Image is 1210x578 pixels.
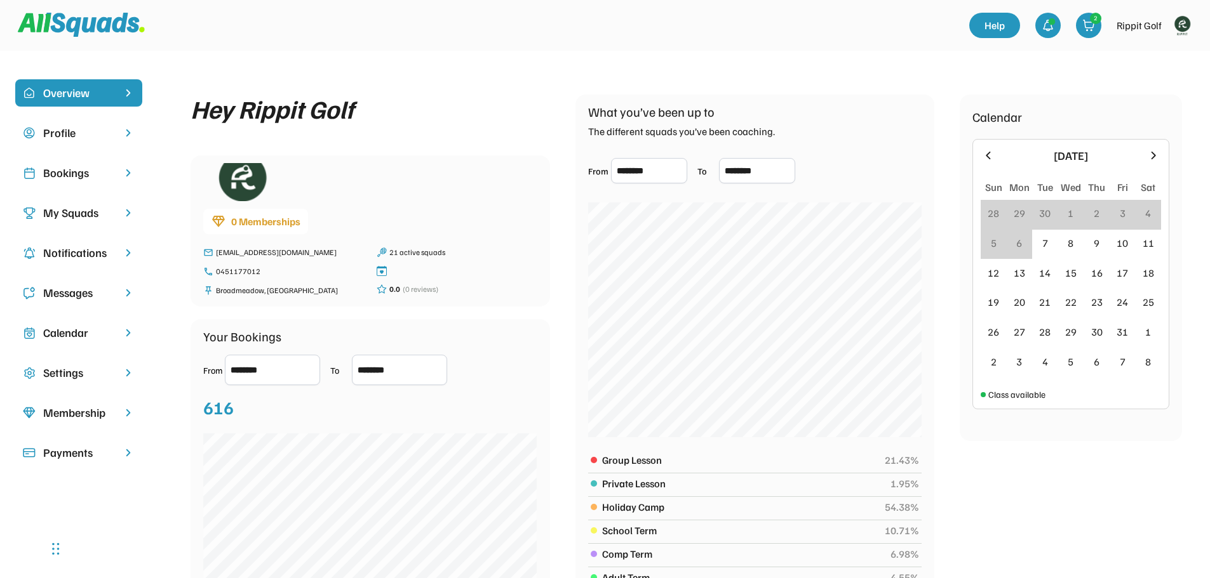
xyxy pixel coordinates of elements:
div: 27 [1014,324,1025,339]
div: 3 [1016,354,1022,369]
img: chevron-right.svg [122,327,135,339]
img: Rippitlogov2_green.png [1169,13,1195,38]
img: user-circle.svg [23,127,36,140]
div: 24 [1117,294,1128,310]
div: Class available [988,388,1045,401]
div: Rippit Golf [1117,18,1162,33]
div: The different squads you’ve been coaching. [588,124,775,139]
div: 6 [1094,354,1099,369]
div: Comp Term [602,546,884,562]
div: Messages [43,284,114,301]
div: Sat [1141,180,1155,195]
div: 16 [1091,265,1103,280]
div: 1 [1068,206,1073,221]
a: Help [969,13,1020,38]
div: 4 [1145,206,1151,221]
div: Calendar [43,324,114,341]
img: Icon%20copy%2016.svg [23,367,36,379]
div: Mon [1009,180,1030,195]
img: chevron-right.svg [122,407,135,419]
div: To [330,364,349,377]
div: What you’ve been up to [588,102,715,121]
div: 7 [1120,354,1126,369]
div: 15 [1065,265,1077,280]
div: Wed [1061,180,1081,195]
img: Rippitlogov2_green.png [203,163,279,201]
div: 29 [1014,206,1025,221]
div: 13 [1014,265,1025,280]
div: Settings [43,364,114,381]
div: School Term [602,523,878,538]
div: Overview [43,84,114,102]
div: From [588,164,608,178]
div: My Squads [43,204,114,221]
div: 6.98% [891,546,919,562]
div: 2 [1091,13,1101,23]
div: [DATE] [1002,147,1139,164]
div: Hey Rippit Golf [191,95,354,122]
div: 28 [988,206,999,221]
div: Group Lesson [602,452,878,468]
div: Notifications [43,244,114,261]
div: (0 reviews) [403,284,438,295]
div: Holiday Camp [602,499,878,515]
div: 21 [1039,294,1051,310]
img: bell-03%20%281%29.svg [1042,19,1054,32]
div: 8 [1145,354,1151,369]
img: Icon%20copy%208.svg [23,407,36,419]
div: 5 [991,235,997,251]
div: 54.38% [885,499,919,515]
div: 10.71% [885,523,919,538]
img: shopping-cart-01%20%281%29.svg [1082,19,1095,32]
div: Tue [1037,180,1053,195]
img: Icon%20copy%205.svg [23,287,36,299]
div: 12 [988,265,999,280]
img: home-smile.svg [23,87,36,100]
div: To [697,164,716,178]
div: 23 [1091,294,1103,310]
div: 30 [1039,206,1051,221]
div: Membership [43,404,114,421]
img: chevron-right.svg [122,367,135,379]
div: Bookings [43,164,114,181]
img: chevron-right.svg [122,287,135,299]
div: 0 Memberships [231,214,300,229]
div: 17 [1117,265,1128,280]
div: 5 [1068,354,1073,369]
div: 26 [988,324,999,339]
div: 19 [988,294,999,310]
img: chevron-right%20copy%203.svg [122,87,135,99]
div: 20 [1014,294,1025,310]
img: Squad%20Logo.svg [18,13,145,37]
div: 6 [1016,235,1022,251]
div: Calendar [972,107,1022,126]
div: Private Lesson [602,476,884,491]
img: chevron-right.svg [122,127,135,139]
div: 28 [1039,324,1051,339]
img: chevron-right.svg [122,167,135,179]
div: 8 [1068,235,1073,251]
div: 18 [1143,265,1154,280]
div: 31 [1117,324,1128,339]
img: chevron-right.svg [122,247,135,259]
div: 21.43% [885,452,919,468]
div: 1.95% [891,476,919,491]
div: 0.0 [389,284,400,295]
div: 616 [203,394,234,421]
img: Icon%20copy%204.svg [23,247,36,259]
div: 22 [1065,294,1077,310]
img: Icon%20copy%202.svg [23,167,36,180]
div: 2 [991,354,997,369]
div: Fri [1117,180,1128,195]
div: 10 [1117,235,1128,251]
div: Profile [43,124,114,141]
div: 2 [1094,206,1099,221]
div: 4 [1042,354,1048,369]
div: 0451177012 [216,266,364,277]
div: 14 [1039,265,1051,280]
div: [EMAIL_ADDRESS][DOMAIN_NAME] [216,247,364,258]
div: 7 [1042,235,1048,251]
img: chevron-right.svg [122,207,135,219]
div: 9 [1094,235,1099,251]
div: 29 [1065,324,1077,339]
